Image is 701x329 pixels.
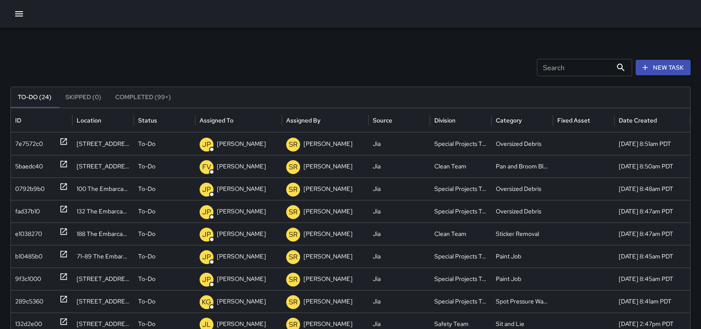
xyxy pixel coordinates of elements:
[304,200,352,223] p: [PERSON_NAME]
[304,155,352,177] p: [PERSON_NAME]
[430,268,491,290] div: Special Projects Team
[304,133,352,155] p: [PERSON_NAME]
[108,87,178,108] button: Completed (99+)
[72,268,134,290] div: 177 Steuart Street
[304,268,352,290] p: [PERSON_NAME]
[304,178,352,200] p: [PERSON_NAME]
[138,200,155,223] p: To-Do
[217,155,266,177] p: [PERSON_NAME]
[217,290,266,313] p: [PERSON_NAME]
[202,184,211,195] p: JP
[289,274,297,285] p: SR
[138,268,155,290] p: To-Do
[15,116,21,124] div: ID
[202,139,211,150] p: JP
[202,229,211,240] p: JP
[138,133,155,155] p: To-Do
[72,245,134,268] div: 71-89 The Embarcadero
[430,132,491,155] div: Special Projects Team
[304,245,352,268] p: [PERSON_NAME]
[289,207,297,217] p: SR
[491,132,553,155] div: Oversized Debris
[15,290,43,313] div: 289c5360
[619,116,657,124] div: Date Created
[72,223,134,245] div: 188 The Embarcadero
[368,200,430,223] div: Jia
[217,178,266,200] p: [PERSON_NAME]
[491,268,553,290] div: Paint Job
[289,162,297,172] p: SR
[138,245,155,268] p: To-Do
[202,297,211,307] p: KG
[200,116,233,124] div: Assigned To
[614,223,690,245] div: 10/1/2025, 8:47am PDT
[496,116,522,124] div: Category
[138,178,155,200] p: To-Do
[430,200,491,223] div: Special Projects Team
[217,223,266,245] p: [PERSON_NAME]
[15,178,45,200] div: 0792b9b0
[614,290,690,313] div: 10/1/2025, 8:41am PDT
[77,116,101,124] div: Location
[491,177,553,200] div: Oversized Debris
[368,245,430,268] div: Jia
[368,290,430,313] div: Jia
[289,184,297,195] p: SR
[217,268,266,290] p: [PERSON_NAME]
[72,290,134,313] div: 98 Howard Street
[72,200,134,223] div: 132 The Embarcadero
[289,139,297,150] p: SR
[289,252,297,262] p: SR
[286,116,320,124] div: Assigned By
[202,207,211,217] p: JP
[430,290,491,313] div: Special Projects Team
[368,223,430,245] div: Jia
[217,245,266,268] p: [PERSON_NAME]
[58,87,108,108] button: Skipped (0)
[434,116,455,124] div: Division
[15,200,40,223] div: fad37b10
[15,245,42,268] div: b10485b0
[368,132,430,155] div: Jia
[15,133,43,155] div: 7e7572c0
[72,177,134,200] div: 100 The Embarcadero
[368,155,430,177] div: Jia
[557,116,590,124] div: Fixed Asset
[491,245,553,268] div: Paint Job
[15,155,43,177] div: 5baedc40
[15,268,41,290] div: 9f3c1000
[202,252,211,262] p: JP
[304,223,352,245] p: [PERSON_NAME]
[614,245,690,268] div: 10/1/2025, 8:45am PDT
[138,223,155,245] p: To-Do
[202,274,211,285] p: JP
[138,155,155,177] p: To-Do
[368,177,430,200] div: Jia
[138,116,157,124] div: Status
[430,155,491,177] div: Clean Team
[304,290,352,313] p: [PERSON_NAME]
[430,223,491,245] div: Clean Team
[614,132,690,155] div: 10/1/2025, 8:51am PDT
[289,229,297,240] p: SR
[636,60,691,76] button: New Task
[217,200,266,223] p: [PERSON_NAME]
[217,133,266,155] p: [PERSON_NAME]
[491,223,553,245] div: Sticker Removal
[138,290,155,313] p: To-Do
[430,177,491,200] div: Special Projects Team
[72,132,134,155] div: 1 Market Street
[15,223,42,245] div: e1038270
[614,200,690,223] div: 10/1/2025, 8:47am PDT
[491,290,553,313] div: Spot Pressure Washing
[491,155,553,177] div: Pan and Broom Block Faces
[72,155,134,177] div: 77 Steuart Street
[368,268,430,290] div: Jia
[11,87,58,108] button: To-Do (24)
[430,245,491,268] div: Special Projects Team
[491,200,553,223] div: Oversized Debris
[202,162,211,172] p: FV
[373,116,392,124] div: Source
[614,268,690,290] div: 10/1/2025, 8:45am PDT
[289,297,297,307] p: SR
